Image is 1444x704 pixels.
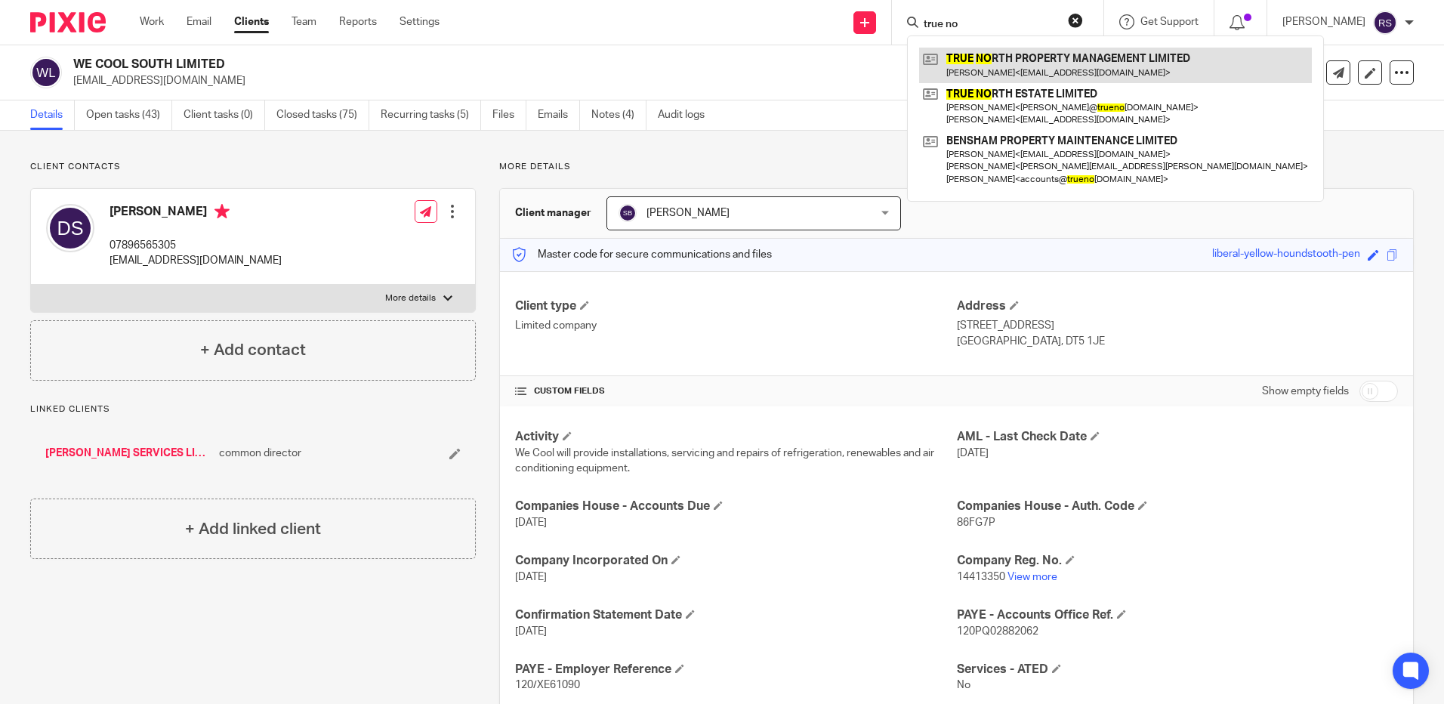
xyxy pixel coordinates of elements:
h4: PAYE - Accounts Office Ref. [957,607,1398,623]
a: Settings [400,14,440,29]
a: Email [187,14,211,29]
a: Clients [234,14,269,29]
span: [PERSON_NAME] [646,208,730,218]
img: svg%3E [46,204,94,252]
p: More details [385,292,436,304]
p: Limited company [515,318,956,333]
span: 120/XE61090 [515,680,580,690]
img: svg%3E [1373,11,1397,35]
h4: [PERSON_NAME] [110,204,282,223]
span: 120PQ02882062 [957,626,1038,637]
span: No [957,680,970,690]
a: Team [292,14,316,29]
p: Master code for secure communications and files [511,247,772,262]
div: liberal-yellow-houndstooth-pen [1212,246,1360,264]
a: Recurring tasks (5) [381,100,481,130]
p: [STREET_ADDRESS] [957,318,1398,333]
h4: + Add linked client [185,517,321,541]
h3: Client manager [515,205,591,221]
input: Search [922,18,1058,32]
span: [DATE] [515,517,547,528]
p: 07896565305 [110,238,282,253]
a: [PERSON_NAME] SERVICES LIMITED (We Heat) [45,446,211,461]
p: More details [499,161,1414,173]
a: Audit logs [658,100,716,130]
h4: Company Reg. No. [957,553,1398,569]
h4: Confirmation Statement Date [515,607,956,623]
button: Clear [1068,13,1083,28]
span: common director [219,446,301,461]
p: Linked clients [30,403,476,415]
h4: Activity [515,429,956,445]
h2: WE COOL SOUTH LIMITED [73,57,981,73]
a: Emails [538,100,580,130]
a: Reports [339,14,377,29]
span: 14413350 [957,572,1005,582]
span: Get Support [1140,17,1199,27]
h4: + Add contact [200,338,306,362]
span: 86FG7P [957,517,995,528]
a: Details [30,100,75,130]
h4: Address [957,298,1398,314]
h4: PAYE - Employer Reference [515,662,956,678]
h4: Companies House - Accounts Due [515,499,956,514]
h4: Client type [515,298,956,314]
span: [DATE] [515,572,547,582]
span: [DATE] [515,626,547,637]
span: [DATE] [957,448,989,459]
p: [EMAIL_ADDRESS][DOMAIN_NAME] [73,73,1208,88]
i: Primary [214,204,230,219]
h4: Services - ATED [957,662,1398,678]
a: Open tasks (43) [86,100,172,130]
p: [GEOGRAPHIC_DATA], DT5 1JE [957,334,1398,349]
p: [EMAIL_ADDRESS][DOMAIN_NAME] [110,253,282,268]
h4: Companies House - Auth. Code [957,499,1398,514]
a: Files [492,100,526,130]
p: [PERSON_NAME] [1282,14,1365,29]
img: Pixie [30,12,106,32]
label: Show empty fields [1262,384,1349,399]
a: View more [1007,572,1057,582]
p: Client contacts [30,161,476,173]
img: svg%3E [619,204,637,222]
h4: AML - Last Check Date [957,429,1398,445]
img: svg%3E [30,57,62,88]
span: We Cool will provide installations, servicing and repairs of refrigeration, renewables and air co... [515,448,934,474]
a: Work [140,14,164,29]
a: Client tasks (0) [184,100,265,130]
a: Notes (4) [591,100,646,130]
h4: Company Incorporated On [515,553,956,569]
h4: CUSTOM FIELDS [515,385,956,397]
a: Closed tasks (75) [276,100,369,130]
